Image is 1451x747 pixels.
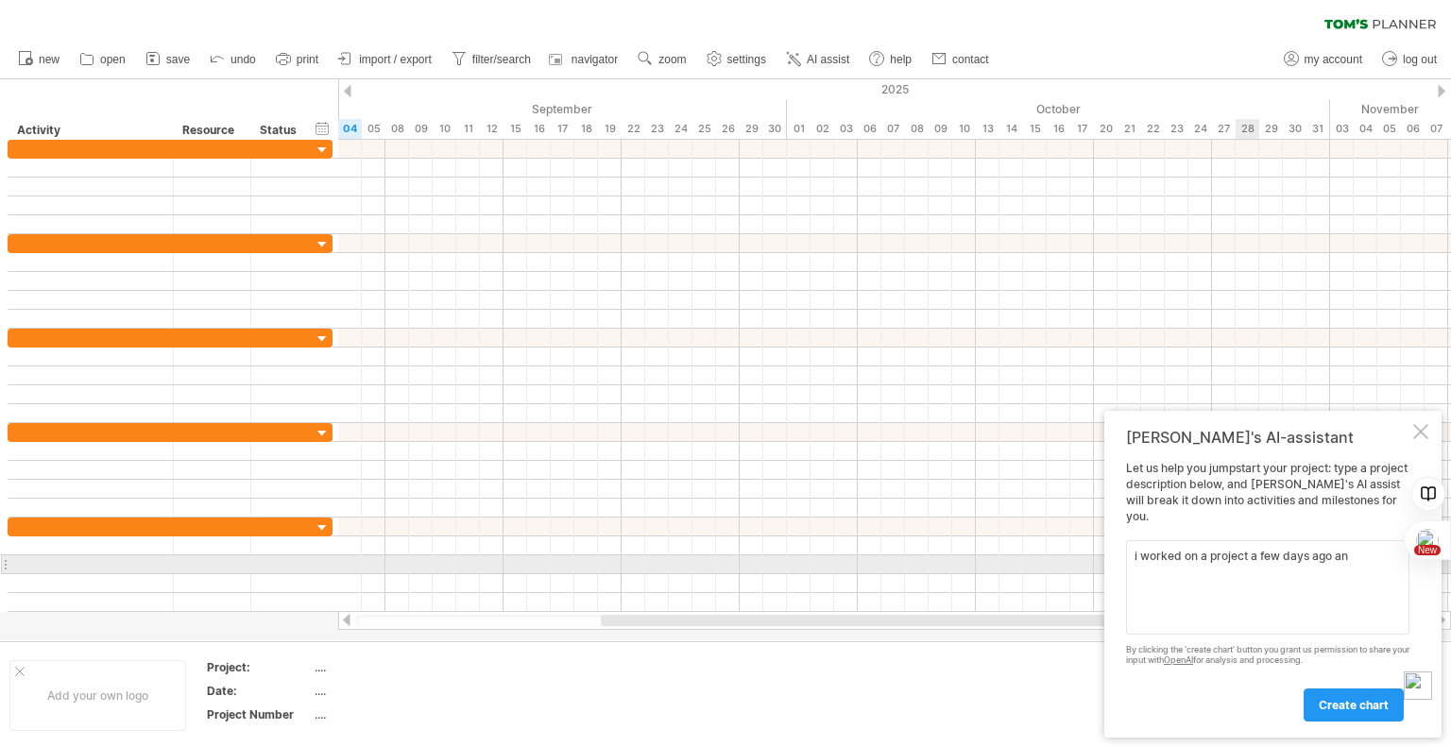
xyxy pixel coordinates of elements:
div: Friday, 5 September 2025 [362,119,385,139]
div: Project: [207,659,311,675]
a: zoom [633,47,691,72]
div: Monday, 22 September 2025 [622,119,645,139]
a: my account [1279,47,1368,72]
a: open [75,47,131,72]
a: settings [702,47,772,72]
div: Thursday, 18 September 2025 [574,119,598,139]
div: Monday, 15 September 2025 [504,119,527,139]
div: .... [315,706,473,722]
div: Friday, 19 September 2025 [598,119,622,139]
div: Monday, 8 September 2025 [385,119,409,139]
div: Add your own logo [9,660,186,731]
div: [PERSON_NAME]'s AI-assistant [1126,428,1409,447]
span: help [890,53,912,66]
div: Thursday, 2 October 2025 [811,119,834,139]
div: Tuesday, 16 September 2025 [527,119,551,139]
span: log out [1403,53,1437,66]
div: Monday, 20 October 2025 [1094,119,1118,139]
div: Wednesday, 17 September 2025 [551,119,574,139]
div: Monday, 29 September 2025 [740,119,763,139]
div: Status [260,121,301,140]
div: Wednesday, 5 November 2025 [1377,119,1401,139]
div: Thursday, 23 October 2025 [1165,119,1188,139]
div: Friday, 12 September 2025 [480,119,504,139]
div: Wednesday, 10 September 2025 [433,119,456,139]
span: my account [1305,53,1362,66]
div: Thursday, 25 September 2025 [692,119,716,139]
div: Tuesday, 21 October 2025 [1118,119,1141,139]
div: Friday, 24 October 2025 [1188,119,1212,139]
div: Friday, 7 November 2025 [1425,119,1448,139]
div: Thursday, 9 October 2025 [929,119,952,139]
span: save [166,53,190,66]
div: Wednesday, 24 September 2025 [669,119,692,139]
div: Project Number [207,706,311,722]
div: September 2025 [267,99,787,119]
a: print [271,47,324,72]
span: AI assist [807,53,849,66]
div: Tuesday, 14 October 2025 [999,119,1023,139]
span: navigator [572,53,618,66]
span: filter/search [472,53,531,66]
div: Friday, 3 October 2025 [834,119,858,139]
div: By clicking the 'create chart' button you grant us permission to share your input with for analys... [1126,645,1409,666]
span: new [39,53,60,66]
a: filter/search [447,47,537,72]
div: Thursday, 11 September 2025 [456,119,480,139]
div: Thursday, 16 October 2025 [1047,119,1070,139]
div: Wednesday, 22 October 2025 [1141,119,1165,139]
span: contact [952,53,989,66]
a: contact [927,47,995,72]
div: Friday, 31 October 2025 [1306,119,1330,139]
div: Wednesday, 29 October 2025 [1259,119,1283,139]
span: import / export [359,53,432,66]
div: Tuesday, 28 October 2025 [1236,119,1259,139]
div: Tuesday, 30 September 2025 [763,119,787,139]
a: help [864,47,917,72]
span: zoom [658,53,686,66]
div: Wednesday, 15 October 2025 [1023,119,1047,139]
span: print [297,53,318,66]
div: Thursday, 30 October 2025 [1283,119,1306,139]
a: new [13,47,65,72]
div: Tuesday, 4 November 2025 [1354,119,1377,139]
div: Monday, 3 November 2025 [1330,119,1354,139]
div: October 2025 [787,99,1330,119]
div: Date: [207,683,311,699]
div: .... [315,659,473,675]
div: Friday, 10 October 2025 [952,119,976,139]
span: settings [727,53,766,66]
div: .... [315,683,473,699]
a: undo [205,47,262,72]
a: create chart [1304,688,1404,722]
div: Wednesday, 1 October 2025 [787,119,811,139]
div: Wednesday, 8 October 2025 [905,119,929,139]
div: Activity [17,121,162,140]
a: AI assist [781,47,855,72]
a: save [141,47,196,72]
div: Thursday, 4 September 2025 [338,119,362,139]
a: navigator [546,47,623,72]
div: Monday, 27 October 2025 [1212,119,1236,139]
div: Tuesday, 23 September 2025 [645,119,669,139]
div: Friday, 26 September 2025 [716,119,740,139]
div: Let us help you jumpstart your project: type a project description below, and [PERSON_NAME]'s AI ... [1126,461,1409,721]
div: Friday, 17 October 2025 [1070,119,1094,139]
div: Thursday, 6 November 2025 [1401,119,1425,139]
a: OpenAI [1164,654,1193,665]
span: create chart [1319,698,1389,712]
div: Monday, 13 October 2025 [976,119,999,139]
div: Resource [182,121,240,140]
div: Tuesday, 7 October 2025 [881,119,905,139]
div: Tuesday, 9 September 2025 [409,119,433,139]
a: log out [1377,47,1442,72]
span: open [100,53,126,66]
a: import / export [333,47,437,72]
span: undo [230,53,256,66]
div: Monday, 6 October 2025 [858,119,881,139]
